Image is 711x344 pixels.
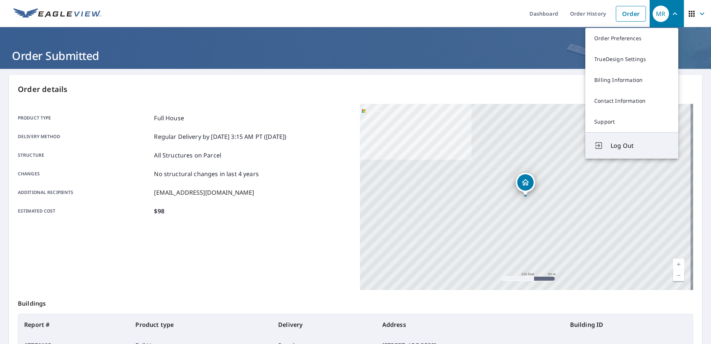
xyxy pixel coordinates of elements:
p: Full House [154,114,184,122]
p: Regular Delivery by [DATE] 3:15 AM PT ([DATE]) [154,132,286,141]
span: Log Out [611,141,669,150]
p: Product type [18,114,151,122]
p: Structure [18,151,151,160]
p: Order details [18,84,693,95]
p: $98 [154,207,164,216]
a: Current Level 17, Zoom Out [673,270,684,281]
img: EV Logo [13,8,101,19]
p: Estimated cost [18,207,151,216]
th: Building ID [564,314,693,335]
p: No structural changes in last 4 years [154,169,259,178]
th: Address [376,314,564,335]
p: Delivery method [18,132,151,141]
a: Contact Information [585,90,678,111]
p: [EMAIL_ADDRESS][DOMAIN_NAME] [154,188,254,197]
p: Buildings [18,290,693,314]
a: Order [616,6,646,22]
th: Report # [18,314,129,335]
p: Changes [18,169,151,178]
div: MR [653,6,669,22]
a: Billing Information [585,70,678,90]
a: Current Level 17, Zoom In [673,259,684,270]
div: Dropped pin, building 1, Residential property, 8N768 Brimfield Dr Elgin, IL 60124 [516,173,535,196]
a: TrueDesign Settings [585,49,678,70]
th: Product type [129,314,272,335]
h1: Order Submitted [9,48,702,63]
p: Additional recipients [18,188,151,197]
p: All Structures on Parcel [154,151,221,160]
button: Log Out [585,132,678,159]
th: Delivery [272,314,376,335]
a: Support [585,111,678,132]
a: Order Preferences [585,28,678,49]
